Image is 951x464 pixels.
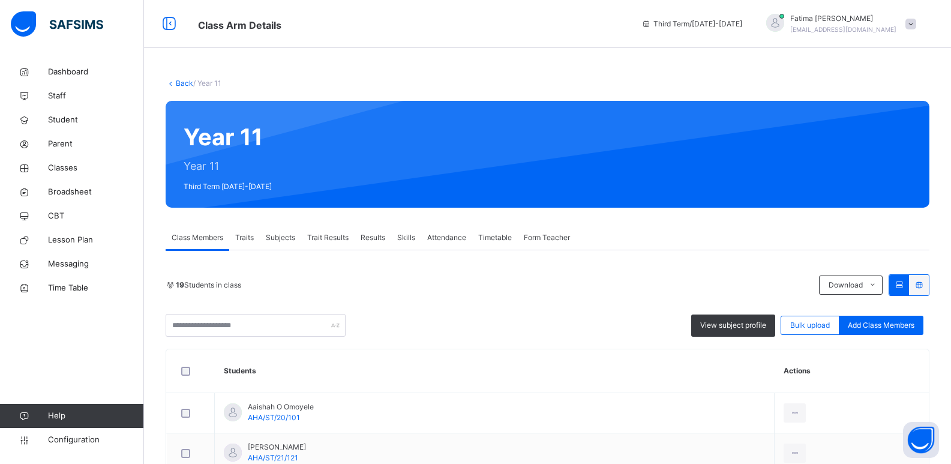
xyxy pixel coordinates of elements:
[48,410,143,422] span: Help
[48,90,144,102] span: Staff
[176,79,193,88] a: Back
[48,234,144,246] span: Lesson Plan
[48,138,144,150] span: Parent
[524,232,570,243] span: Form Teacher
[790,320,830,331] span: Bulk upload
[48,162,144,174] span: Classes
[427,232,466,243] span: Attendance
[248,442,306,453] span: [PERSON_NAME]
[172,232,223,243] span: Class Members
[48,114,144,126] span: Student
[48,186,144,198] span: Broadsheet
[641,19,742,29] span: session/term information
[361,232,385,243] span: Results
[903,422,939,458] button: Open asap
[48,434,143,446] span: Configuration
[215,349,775,393] th: Students
[248,413,300,422] span: AHA/ST/20/101
[48,210,144,222] span: CBT
[198,19,281,31] span: Class Arm Details
[307,232,349,243] span: Trait Results
[235,232,254,243] span: Traits
[248,453,298,462] span: AHA/ST/21/121
[700,320,766,331] span: View subject profile
[754,13,922,35] div: FatimaAhmad Mai
[829,280,863,291] span: Download
[478,232,512,243] span: Timetable
[176,280,184,289] b: 19
[248,402,314,412] span: Aaishah O Omoyele
[775,349,929,393] th: Actions
[266,232,295,243] span: Subjects
[176,280,241,291] span: Students in class
[790,13,896,24] span: Fatima [PERSON_NAME]
[397,232,415,243] span: Skills
[48,258,144,270] span: Messaging
[848,320,914,331] span: Add Class Members
[48,66,144,78] span: Dashboard
[48,282,144,294] span: Time Table
[790,26,896,33] span: [EMAIL_ADDRESS][DOMAIN_NAME]
[193,79,221,88] span: / Year 11
[11,11,103,37] img: safsims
